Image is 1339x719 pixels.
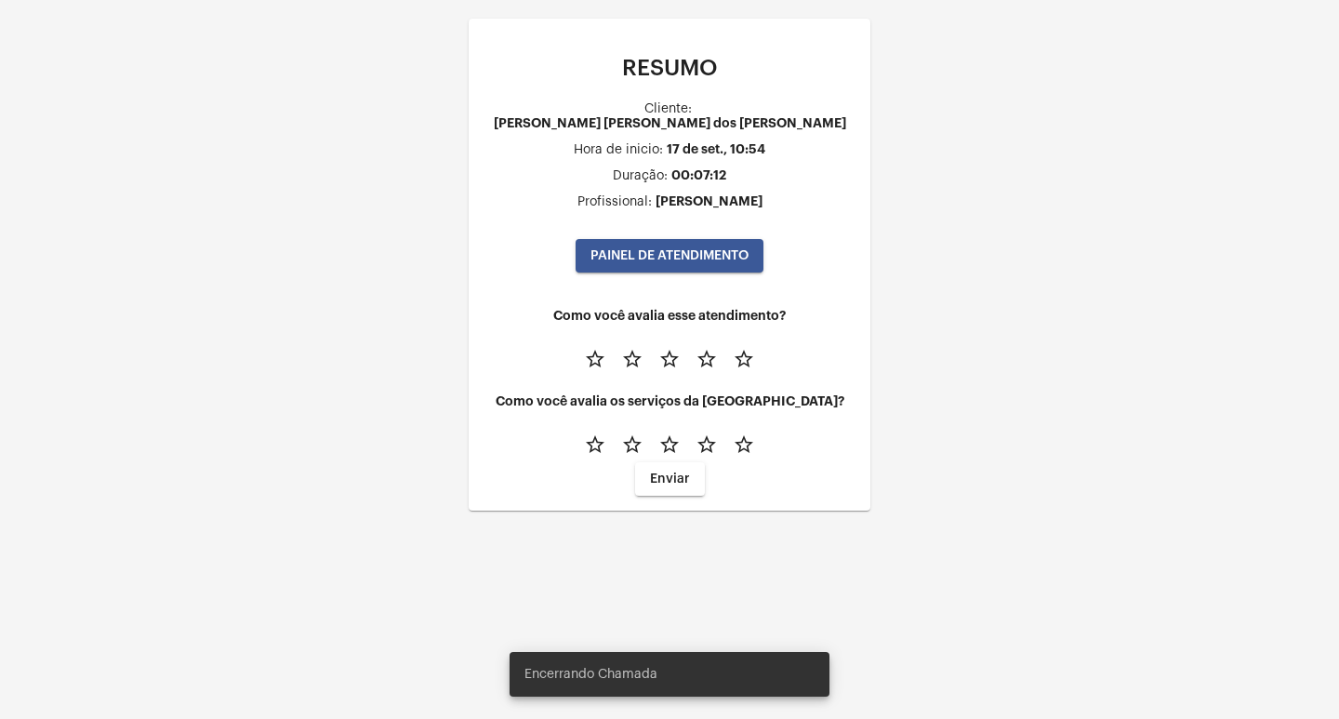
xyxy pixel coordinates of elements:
mat-icon: star_border [696,348,718,370]
div: 17 de set., 10:54 [667,142,765,156]
div: [PERSON_NAME] [656,194,762,208]
mat-icon: star_border [733,433,755,456]
button: Enviar [635,462,705,496]
div: 00:07:12 [671,168,726,182]
mat-icon: star_border [621,433,643,456]
mat-icon: star_border [621,348,643,370]
button: PAINEL DE ATENDIMENTO [576,239,763,273]
p: RESUMO [484,56,855,80]
mat-icon: star_border [584,348,606,370]
mat-icon: star_border [733,348,755,370]
span: PAINEL DE ATENDIMENTO [590,249,749,262]
mat-icon: star_border [658,433,681,456]
div: Hora de inicio: [574,143,663,157]
mat-icon: star_border [658,348,681,370]
span: Enviar [650,473,690,486]
div: Cliente: [644,102,692,116]
div: Duração: [613,169,668,183]
h4: Como você avalia os serviços da [GEOGRAPHIC_DATA]? [484,394,855,408]
div: [PERSON_NAME] [PERSON_NAME] dos [PERSON_NAME] [494,116,846,130]
div: Profissional: [577,195,652,209]
span: Encerrando Chamada [524,665,657,684]
mat-icon: star_border [584,433,606,456]
h4: Como você avalia esse atendimento? [484,309,855,323]
mat-icon: star_border [696,433,718,456]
